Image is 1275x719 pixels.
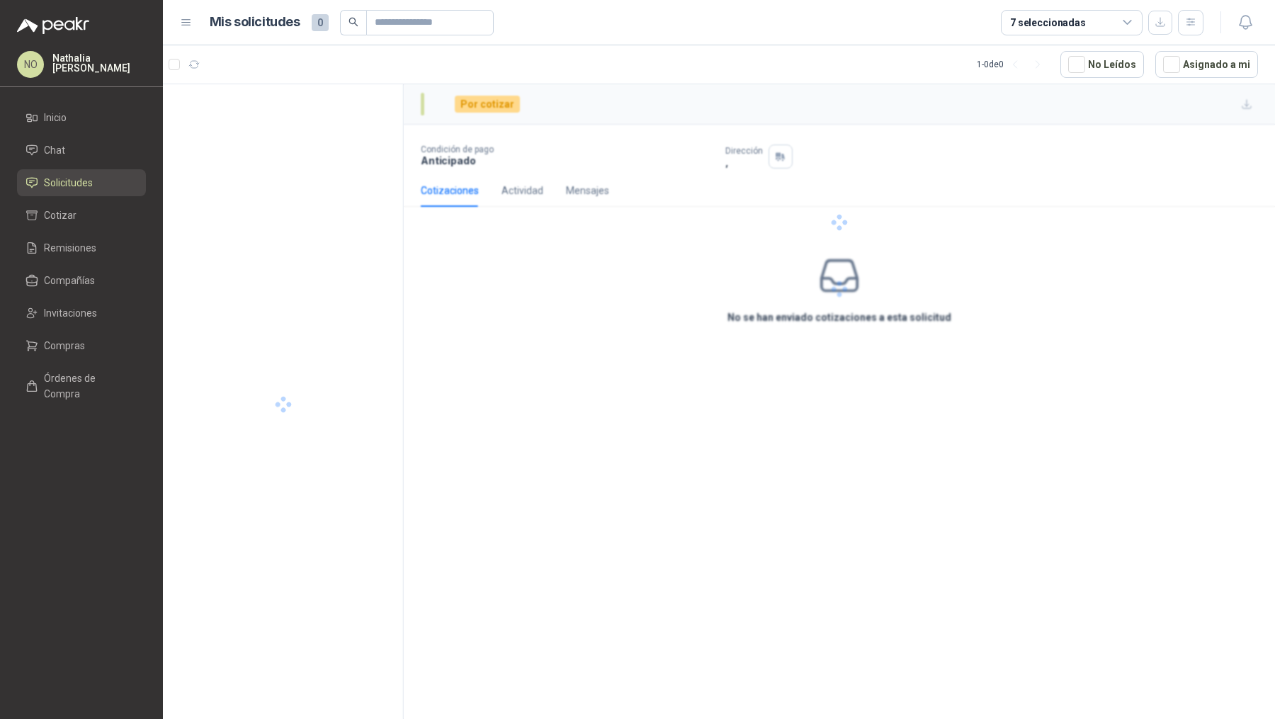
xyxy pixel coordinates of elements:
[44,305,97,321] span: Invitaciones
[17,267,146,294] a: Compañías
[17,137,146,164] a: Chat
[44,175,93,191] span: Solicitudes
[44,240,96,256] span: Remisiones
[52,53,146,73] p: Nathalia [PERSON_NAME]
[348,17,358,27] span: search
[210,12,300,33] h1: Mis solicitudes
[44,273,95,288] span: Compañías
[44,208,76,223] span: Cotizar
[1155,51,1258,78] button: Asignado a mi
[1010,15,1086,30] div: 7 seleccionadas
[17,51,44,78] div: NO
[44,142,65,158] span: Chat
[17,300,146,327] a: Invitaciones
[17,332,146,359] a: Compras
[1060,51,1144,78] button: No Leídos
[17,104,146,131] a: Inicio
[44,338,85,353] span: Compras
[17,365,146,407] a: Órdenes de Compra
[17,17,89,34] img: Logo peakr
[44,110,67,125] span: Inicio
[312,14,329,31] span: 0
[17,169,146,196] a: Solicitudes
[977,53,1049,76] div: 1 - 0 de 0
[17,202,146,229] a: Cotizar
[17,234,146,261] a: Remisiones
[44,370,132,402] span: Órdenes de Compra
